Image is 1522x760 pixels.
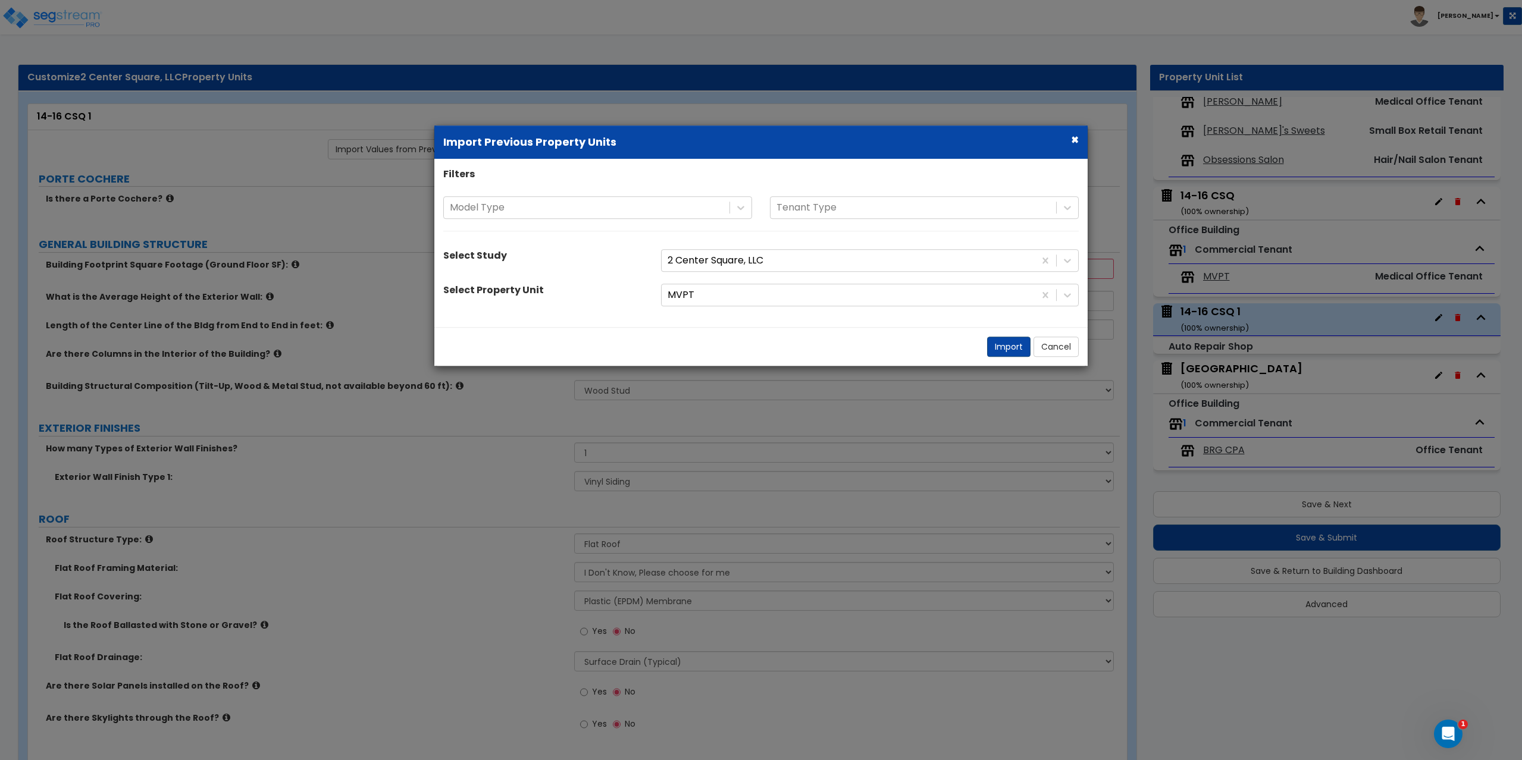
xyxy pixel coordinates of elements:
[443,168,475,181] label: Filters
[1071,134,1079,146] button: ×
[1458,720,1468,729] span: 1
[1034,337,1079,357] button: Cancel
[987,337,1031,357] button: Import
[443,284,544,297] label: Select Property Unit
[1434,720,1463,748] iframe: Intercom live chat
[443,135,616,150] b: Import Previous Property Units
[443,249,507,263] label: Select Study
